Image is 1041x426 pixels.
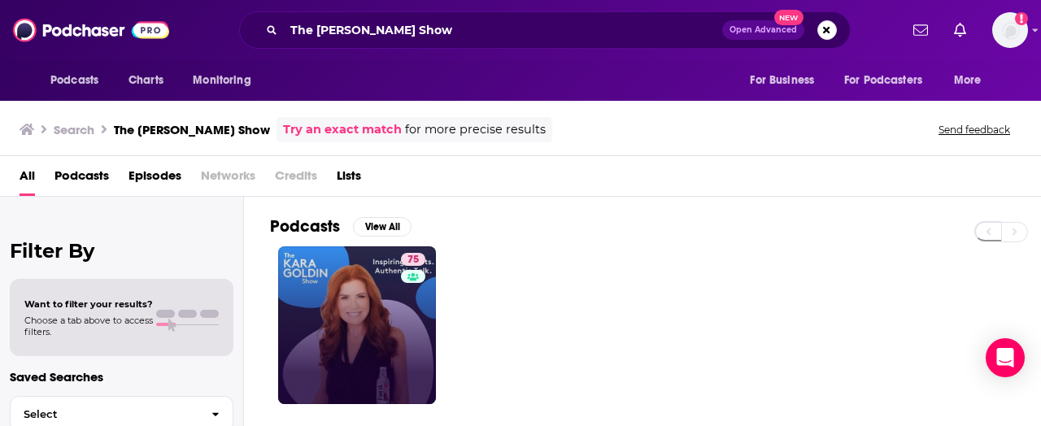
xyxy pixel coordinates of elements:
[201,163,255,196] span: Networks
[278,246,436,404] a: 75
[353,217,412,237] button: View All
[24,315,153,337] span: Choose a tab above to access filters.
[239,11,851,49] div: Search podcasts, credits, & more...
[943,65,1002,96] button: open menu
[844,69,922,92] span: For Podcasters
[20,163,35,196] a: All
[337,163,361,196] a: Lists
[10,239,233,263] h2: Filter By
[986,338,1025,377] div: Open Intercom Messenger
[405,120,546,139] span: for more precise results
[13,15,169,46] img: Podchaser - Follow, Share and Rate Podcasts
[114,122,270,137] h3: The [PERSON_NAME] Show
[934,123,1015,137] button: Send feedback
[54,122,94,137] h3: Search
[54,163,109,196] a: Podcasts
[284,17,722,43] input: Search podcasts, credits, & more...
[992,12,1028,48] span: Logged in as KTMSseat4
[193,69,250,92] span: Monitoring
[1015,12,1028,25] svg: Add a profile image
[39,65,120,96] button: open menu
[401,253,425,266] a: 75
[907,16,934,44] a: Show notifications dropdown
[750,69,814,92] span: For Business
[24,298,153,310] span: Want to filter your results?
[834,65,946,96] button: open menu
[992,12,1028,48] button: Show profile menu
[181,65,272,96] button: open menu
[50,69,98,92] span: Podcasts
[774,10,804,25] span: New
[128,163,181,196] a: Episodes
[275,163,317,196] span: Credits
[992,12,1028,48] img: User Profile
[407,252,419,268] span: 75
[730,26,797,34] span: Open Advanced
[118,65,173,96] a: Charts
[270,216,340,237] h2: Podcasts
[738,65,834,96] button: open menu
[947,16,973,44] a: Show notifications dropdown
[283,120,402,139] a: Try an exact match
[11,409,198,419] span: Select
[270,216,412,237] a: PodcastsView All
[722,20,804,40] button: Open AdvancedNew
[128,69,163,92] span: Charts
[10,369,233,385] p: Saved Searches
[954,69,982,92] span: More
